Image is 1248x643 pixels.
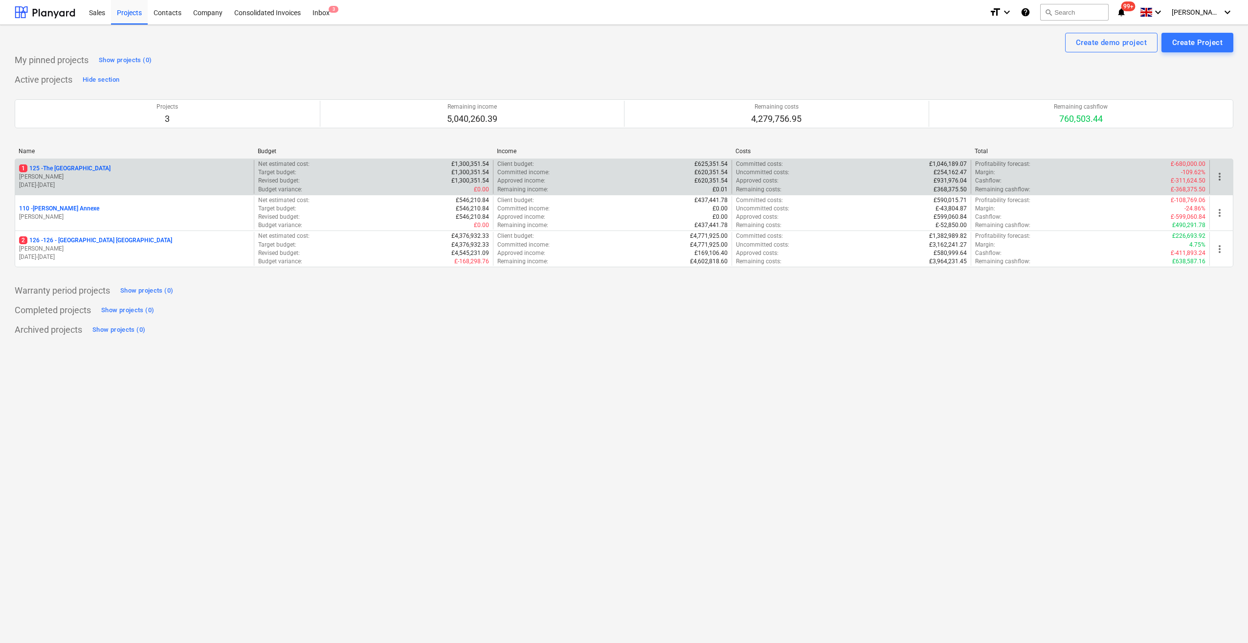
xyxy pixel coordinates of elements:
button: Create Project [1161,33,1233,52]
p: Projects [156,103,178,111]
p: Budget variance : [258,185,302,194]
span: 1 [19,164,27,172]
p: £4,771,925.00 [690,241,728,249]
p: £437,441.78 [694,221,728,230]
p: Committed income : [497,205,550,213]
p: Revised budget : [258,249,300,257]
i: keyboard_arrow_down [1222,6,1233,18]
p: £931,976.04 [934,177,967,185]
p: £490,291.78 [1172,221,1205,230]
p: £1,300,351.54 [451,168,489,177]
div: Costs [735,148,967,155]
div: Show projects (0) [101,305,154,316]
p: [PERSON_NAME] [19,213,250,221]
p: Approved income : [497,249,545,257]
i: format_size [989,6,1001,18]
p: Remaining income : [497,221,548,230]
button: Show projects (0) [99,302,156,318]
p: £4,602,818.60 [690,257,728,266]
p: Archived projects [15,324,82,336]
p: Remaining costs : [736,185,781,194]
p: Budget variance : [258,221,302,230]
p: -109.62% [1181,168,1205,177]
p: £3,964,231.45 [929,257,967,266]
p: Remaining cashflow : [975,257,1030,266]
p: £0.00 [713,213,728,221]
p: Revised budget : [258,213,300,221]
div: Hide section [83,74,119,86]
div: 2126 -126 - [GEOGRAPHIC_DATA] [GEOGRAPHIC_DATA][PERSON_NAME][DATE]-[DATE] [19,236,250,261]
p: Cashflow : [975,249,1002,257]
span: more_vert [1214,207,1226,219]
button: Hide section [80,72,122,88]
p: Margin : [975,168,995,177]
p: -24.86% [1184,205,1205,213]
p: Profitability forecast : [975,232,1030,240]
p: 760,503.44 [1054,113,1108,125]
p: Committed income : [497,168,550,177]
p: Committed costs : [736,160,783,168]
p: £169,106.40 [694,249,728,257]
p: Target budget : [258,241,296,249]
p: £546,210.84 [456,196,489,205]
div: Chat Widget [1199,596,1248,643]
p: 5,040,260.39 [447,113,497,125]
p: Target budget : [258,205,296,213]
p: Profitability forecast : [975,196,1030,205]
p: [PERSON_NAME] [19,173,250,181]
p: Remaining cashflow : [975,221,1030,230]
p: Remaining costs [751,103,802,111]
p: £-599,060.84 [1171,213,1205,221]
p: £599,060.84 [934,213,967,221]
i: keyboard_arrow_down [1001,6,1013,18]
span: 2 [19,236,27,244]
div: Create demo project [1076,36,1147,49]
p: £580,999.64 [934,249,967,257]
p: My pinned projects [15,54,89,66]
p: £1,300,351.54 [451,160,489,168]
p: £1,300,351.54 [451,177,489,185]
p: Client budget : [497,232,534,240]
p: 4,279,756.95 [751,113,802,125]
p: Net estimated cost : [258,232,310,240]
p: £437,441.78 [694,196,728,205]
p: £4,376,932.33 [451,241,489,249]
p: £4,376,932.33 [451,232,489,240]
p: £4,771,925.00 [690,232,728,240]
p: Client budget : [497,160,534,168]
p: £0.01 [713,185,728,194]
p: Cashflow : [975,213,1002,221]
p: £620,351.54 [694,168,728,177]
button: Show projects (0) [90,322,148,338]
div: Show projects (0) [99,55,152,66]
p: £-108,769.06 [1171,196,1205,205]
p: Revised budget : [258,177,300,185]
p: £0.00 [474,221,489,230]
p: [DATE] - [DATE] [19,253,250,261]
button: Show projects (0) [118,283,176,299]
p: £0.00 [474,185,489,194]
span: more_vert [1214,171,1226,183]
div: Show projects (0) [120,285,173,297]
p: Approved costs : [736,249,779,257]
p: £-168,298.76 [454,257,489,266]
p: £-52,850.00 [936,221,967,230]
p: £0.00 [713,205,728,213]
p: Completed projects [15,304,91,316]
p: Budget variance : [258,257,302,266]
p: £638,587.16 [1172,257,1205,266]
p: £620,351.54 [694,177,728,185]
div: Show projects (0) [92,324,145,336]
div: 1125 -The [GEOGRAPHIC_DATA][PERSON_NAME][DATE]-[DATE] [19,164,250,189]
p: Approved costs : [736,213,779,221]
p: Margin : [975,205,995,213]
p: Committed costs : [736,196,783,205]
p: Uncommitted costs : [736,241,789,249]
p: 126 - 126 - [GEOGRAPHIC_DATA] [GEOGRAPHIC_DATA] [19,236,172,245]
p: Remaining income [447,103,497,111]
p: Committed income : [497,241,550,249]
span: 99+ [1121,1,1136,11]
p: Remaining income : [497,185,548,194]
p: £-411,893.24 [1171,249,1205,257]
i: Knowledge base [1021,6,1030,18]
